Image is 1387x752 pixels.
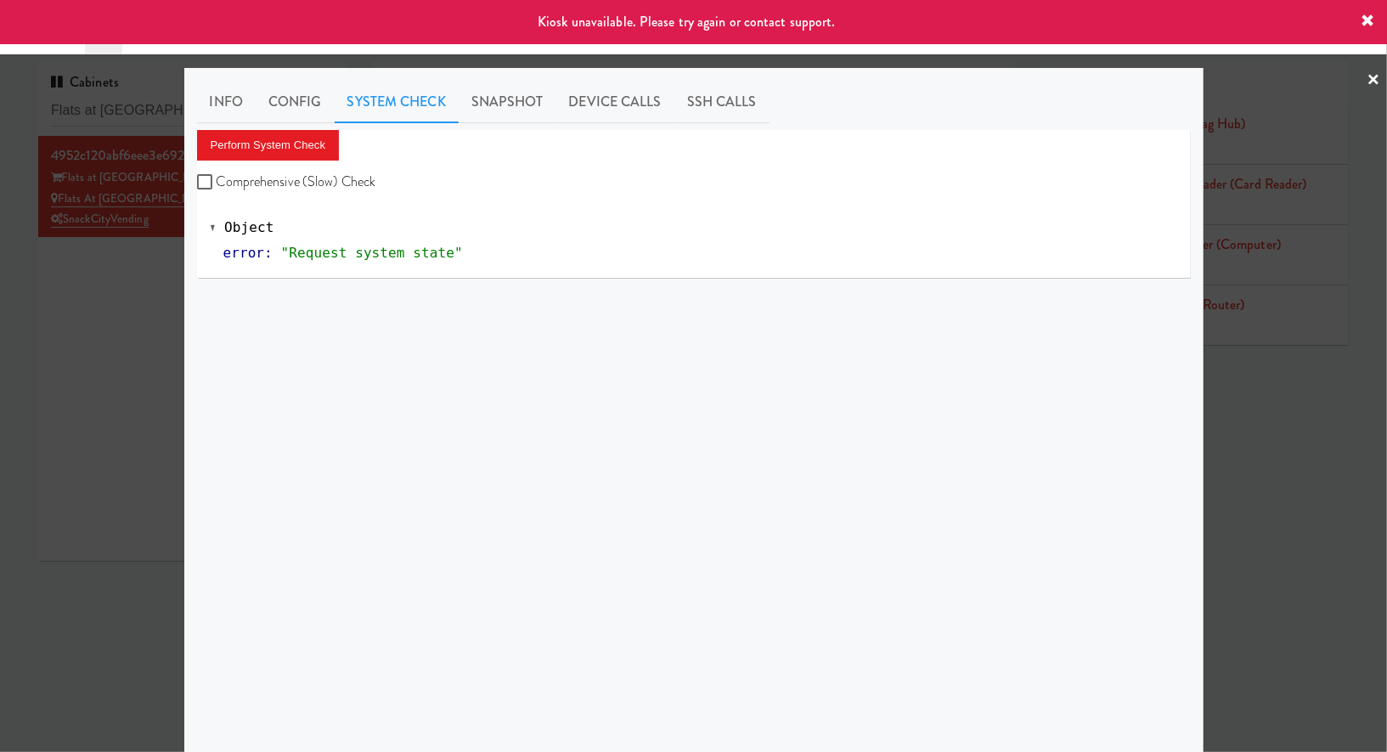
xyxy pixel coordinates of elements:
[197,169,376,195] label: Comprehensive (Slow) Check
[264,245,273,261] span: :
[556,81,674,123] a: Device Calls
[223,245,265,261] span: error
[197,130,340,161] button: Perform System Check
[197,81,256,123] a: Info
[281,245,463,261] span: "Request system state"
[197,176,217,189] input: Comprehensive (Slow) Check
[674,81,770,123] a: SSH Calls
[335,81,459,123] a: System Check
[459,81,556,123] a: Snapshot
[538,12,836,31] span: Kiosk unavailable. Please try again or contact support.
[1367,54,1380,107] a: ×
[256,81,335,123] a: Config
[224,219,273,235] span: Object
